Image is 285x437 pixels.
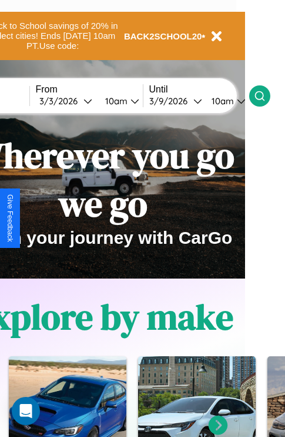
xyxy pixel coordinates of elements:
div: 3 / 3 / 2026 [39,95,83,107]
b: BACK2SCHOOL20 [124,31,202,41]
div: Open Intercom Messenger [12,397,40,425]
div: 3 / 9 / 2026 [149,95,193,107]
button: 10am [96,95,143,107]
label: From [36,84,143,95]
div: Give Feedback [6,194,14,242]
div: 10am [206,95,237,107]
div: 10am [99,95,130,107]
button: 10am [202,95,249,107]
label: Until [149,84,249,95]
button: 3/3/2026 [36,95,96,107]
